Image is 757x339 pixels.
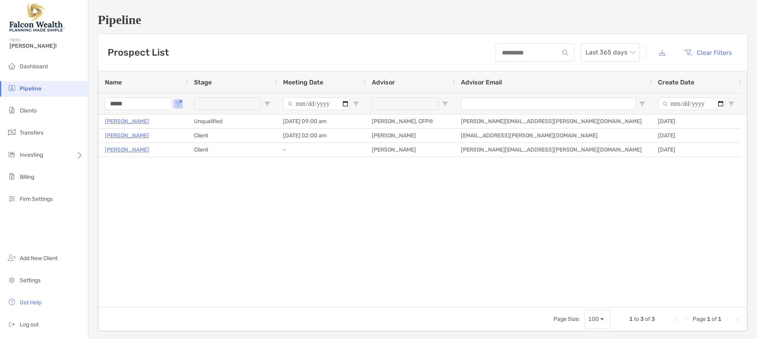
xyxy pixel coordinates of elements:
[108,47,169,58] h3: Prospect List
[365,129,455,142] div: [PERSON_NAME]
[562,50,568,56] img: input icon
[353,101,359,107] button: Open Filter Menu
[629,316,633,322] span: 1
[105,145,149,155] a: [PERSON_NAME]
[20,321,39,328] span: Log out
[188,143,277,157] div: Client
[175,101,181,107] button: Open Filter Menu
[194,79,212,86] span: Stage
[365,114,455,128] div: [PERSON_NAME], CFP®
[651,316,655,322] span: 3
[20,85,41,92] span: Pipeline
[98,13,748,27] h1: Pipeline
[674,316,680,322] div: First Page
[639,101,645,107] button: Open Filter Menu
[283,97,350,110] input: Meeting Date Filter Input
[20,255,58,262] span: Add New Client
[105,131,149,140] a: [PERSON_NAME]
[7,253,17,262] img: add_new_client icon
[707,316,710,322] span: 1
[658,79,694,86] span: Create Date
[712,316,717,322] span: of
[7,194,17,203] img: firm-settings icon
[105,79,122,86] span: Name
[7,319,17,329] img: logout icon
[658,97,725,110] input: Create Date Filter Input
[372,79,395,86] span: Advisor
[7,172,17,181] img: billing icon
[645,316,650,322] span: of
[9,3,65,32] img: Falcon Wealth Planning Logo
[188,129,277,142] div: Client
[20,129,43,136] span: Transfers
[683,316,690,322] div: Previous Page
[20,174,34,180] span: Billing
[277,114,365,128] div: [DATE] 09:00 am
[20,107,37,114] span: Clients
[455,143,652,157] div: [PERSON_NAME][EMAIL_ADDRESS][PERSON_NAME][DOMAIN_NAME]
[652,143,741,157] div: [DATE]
[20,63,48,70] span: Dashboard
[455,129,652,142] div: [EMAIL_ADDRESS][PERSON_NAME][DOMAIN_NAME]
[455,114,652,128] div: [PERSON_NAME][EMAIL_ADDRESS][PERSON_NAME][DOMAIN_NAME]
[585,44,635,61] span: Last 365 days
[277,143,365,157] div: -
[7,297,17,307] img: get-help icon
[105,97,172,110] input: Name Filter Input
[734,316,740,322] div: Last Page
[7,127,17,137] img: transfers icon
[725,316,731,322] div: Next Page
[640,316,644,322] span: 3
[588,316,599,322] div: 100
[365,143,455,157] div: [PERSON_NAME]
[7,105,17,115] img: clients icon
[693,316,706,322] span: Page
[283,79,323,86] span: Meeting Date
[20,299,41,306] span: Get Help
[634,316,639,322] span: to
[728,101,735,107] button: Open Filter Menu
[7,275,17,285] img: settings icon
[20,196,53,202] span: Firm Settings
[7,83,17,93] img: pipeline icon
[585,310,610,329] div: Page Size
[718,316,722,322] span: 1
[20,277,41,284] span: Settings
[188,114,277,128] div: Unqualified
[20,152,43,158] span: Investing
[7,61,17,71] img: dashboard icon
[652,114,741,128] div: [DATE]
[461,79,502,86] span: Advisor Email
[652,129,741,142] div: [DATE]
[277,129,365,142] div: [DATE] 02:00 am
[264,101,270,107] button: Open Filter Menu
[105,116,149,126] a: [PERSON_NAME]
[9,43,83,49] span: [PERSON_NAME]!
[678,44,738,61] button: Clear Filters
[442,101,448,107] button: Open Filter Menu
[554,316,580,322] div: Page Size:
[7,150,17,159] img: investing icon
[461,97,636,110] input: Advisor Email Filter Input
